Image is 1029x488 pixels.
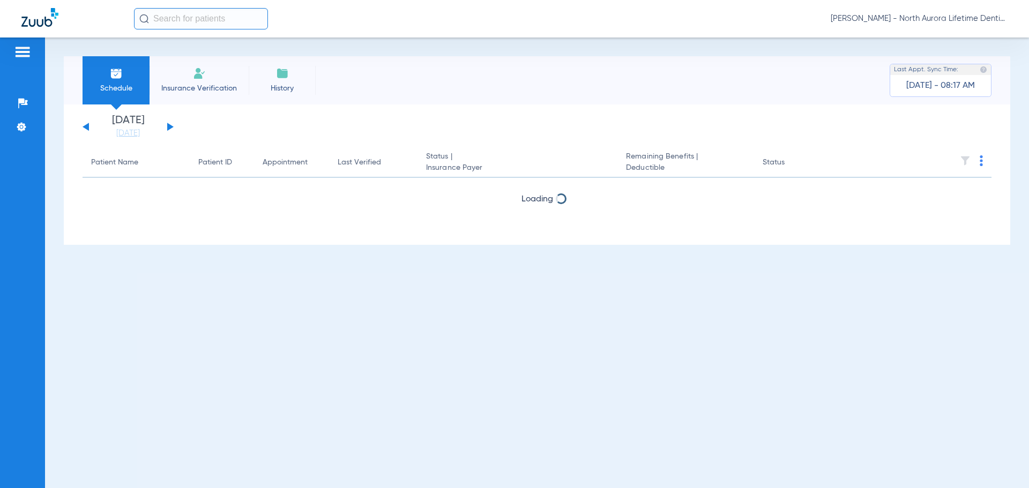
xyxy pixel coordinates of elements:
[980,155,983,166] img: group-dot-blue.svg
[198,157,232,168] div: Patient ID
[754,148,826,178] th: Status
[91,157,138,168] div: Patient Name
[338,157,409,168] div: Last Verified
[198,157,245,168] div: Patient ID
[980,66,987,73] img: last sync help info
[110,67,123,80] img: Schedule
[193,67,206,80] img: Manual Insurance Verification
[14,46,31,58] img: hamburger-icon
[426,162,609,174] span: Insurance Payer
[96,128,160,139] a: [DATE]
[96,115,160,139] li: [DATE]
[960,155,971,166] img: filter.svg
[617,148,754,178] th: Remaining Benefits |
[338,157,381,168] div: Last Verified
[831,13,1008,24] span: [PERSON_NAME] - North Aurora Lifetime Dentistry
[158,83,241,94] span: Insurance Verification
[257,83,308,94] span: History
[134,8,268,29] input: Search for patients
[276,67,289,80] img: History
[417,148,617,178] th: Status |
[626,162,745,174] span: Deductible
[139,14,149,24] img: Search Icon
[263,157,320,168] div: Appointment
[894,64,958,75] span: Last Appt. Sync Time:
[21,8,58,27] img: Zuub Logo
[521,195,553,204] span: Loading
[91,83,141,94] span: Schedule
[263,157,308,168] div: Appointment
[91,157,181,168] div: Patient Name
[906,80,975,91] span: [DATE] - 08:17 AM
